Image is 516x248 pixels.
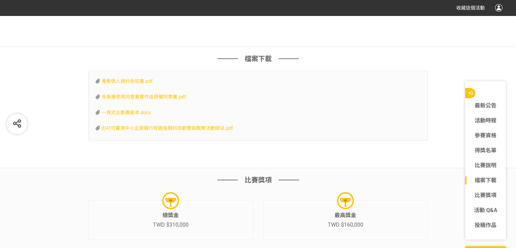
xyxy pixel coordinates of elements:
a: 比賽獎項 [465,191,506,199]
a: 參賽資格 [465,131,506,140]
a: 活動時程 [465,117,506,125]
span: 檔案下載 [245,54,272,64]
div: TWD $160,000 [328,221,363,229]
img: award.0979b69.png [166,197,176,207]
a: 檔案下載 [465,176,506,184]
a: 比賽說明 [465,161,506,170]
div: TWD $310,000 [153,221,189,229]
div: 最高獎金 [328,211,363,219]
img: award.0979b69.png [340,197,350,207]
a: 最新公告 [465,102,506,110]
a: 肖像權使用同意書暨作品授權同意書.pdf [101,94,186,100]
a: 一頁式企劃書範本.docx [101,110,151,115]
a: 活動 Q&A [465,206,506,214]
div: 總獎金 [153,211,189,219]
a: 蒐集個人資料告知書.pdf [101,78,153,84]
a: 投稿作品 [465,221,506,229]
a: [DATE]臺灣中小企業銀行校園金融科技創意挑戰賽活動辦法.pdf [101,125,233,131]
span: 收藏這個活動 [456,5,485,11]
a: 得獎名單 [465,146,506,155]
span: 比賽獎項 [245,175,272,185]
